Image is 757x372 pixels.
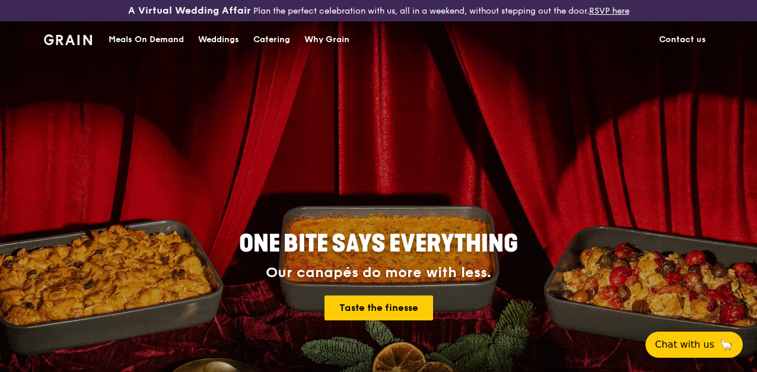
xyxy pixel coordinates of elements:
[165,265,592,281] div: Our canapés do more with less.
[719,338,733,352] span: 🦙
[191,22,246,58] a: Weddings
[304,22,349,58] div: Why Grain
[645,332,743,358] button: Chat with us🦙
[44,21,92,56] a: GrainGrain
[109,22,184,58] div: Meals On Demand
[253,22,290,58] div: Catering
[126,5,631,17] div: Plan the perfect celebration with us, all in a weekend, without stepping out the door.
[655,338,714,352] span: Chat with us
[652,22,713,58] a: Contact us
[44,34,92,45] img: Grain
[325,295,433,320] a: Taste the finesse
[239,230,518,258] span: ONE BITE SAYS EVERYTHING
[128,5,251,17] h3: A Virtual Wedding Affair
[297,22,357,58] a: Why Grain
[246,22,297,58] a: Catering
[198,22,239,58] div: Weddings
[589,6,629,16] a: RSVP here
